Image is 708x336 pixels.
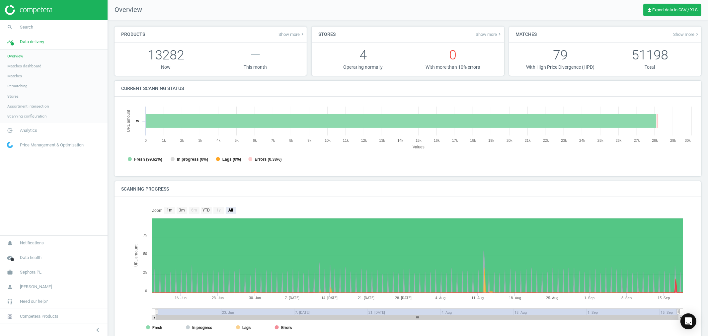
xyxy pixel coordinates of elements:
i: cloud_done [4,251,16,264]
text: 22k [543,138,549,142]
text: 0 [145,138,147,142]
span: [PERSON_NAME] [20,284,52,290]
a: Show morekeyboard_arrow_right [476,32,503,37]
text: All [228,208,233,212]
tspan: 15. Sep [658,296,670,300]
tspan: Lags (0%) [222,157,241,162]
text: 28k [652,138,658,142]
i: headset_mic [4,295,16,308]
text: 8k [289,138,293,142]
span: Scanning configuration [7,114,46,119]
p: With more than 10% errors [408,64,498,70]
p: 13282 [121,46,211,64]
tspan: Errors (0.38%) [255,157,281,162]
text: 3k [198,138,202,142]
p: 79 [516,46,605,64]
text: 0 [135,120,140,122]
span: Need our help? [20,298,48,304]
button: chevron_left [89,326,106,334]
i: search [4,21,16,34]
tspan: Lags [242,325,251,330]
text: 25 [143,270,147,275]
span: Stores [7,94,19,99]
i: keyboard_arrow_right [497,32,503,37]
span: Show more [476,32,503,37]
span: Overview [7,53,23,59]
i: work [4,266,16,279]
tspan: 25. Aug [546,296,558,300]
i: timeline [4,36,16,48]
p: Now [121,64,211,70]
text: 3m [179,208,185,212]
text: 20k [507,138,512,142]
i: keyboard_arrow_right [300,32,305,37]
h4: Stores [312,27,342,42]
span: Show more [673,32,700,37]
text: 6k [253,138,257,142]
p: This month [211,64,300,70]
text: 11k [343,138,349,142]
span: Show more [278,32,305,37]
span: Data health [20,255,41,261]
i: pie_chart_outlined [4,124,16,137]
button: get_appExport data in CSV / XLS [643,4,701,16]
text: 25k [597,138,603,142]
span: Matches dashboard [7,63,41,69]
span: Search [20,24,33,30]
i: keyboard_arrow_right [694,32,700,37]
text: 15k [416,138,422,142]
a: Show morekeyboard_arrow_right [673,32,700,37]
p: 51198 [605,46,695,64]
text: 21k [525,138,531,142]
tspan: Fresh (99.62%) [134,157,162,162]
h4: Current scanning status [115,81,191,96]
span: Competera Products [20,313,58,319]
text: 29k [670,138,676,142]
span: Export data in CSV / XLS [647,7,698,13]
text: 2k [180,138,184,142]
text: 13k [379,138,385,142]
a: Show morekeyboard_arrow_right [278,32,305,37]
i: get_app [647,7,652,13]
text: 30k [685,138,691,142]
h4: Scanning progress [115,181,176,197]
span: Assortment intersection [7,104,49,109]
tspan: 11. Aug [472,296,484,300]
p: Total [605,64,695,70]
text: 50 [143,252,147,256]
i: notifications [4,237,16,249]
text: 9k [307,138,311,142]
text: 4k [216,138,220,142]
text: 7k [271,138,275,142]
text: 75 [143,233,147,237]
tspan: In progress [192,325,212,330]
span: — [250,47,261,63]
span: Data delivery [20,39,44,45]
p: With High Price Divergence (HPD) [516,64,605,70]
i: chevron_left [94,326,102,334]
tspan: 21. [DATE] [358,296,374,300]
tspan: 23. Jun [212,296,224,300]
span: Overview [108,5,142,15]
text: 1m [167,208,173,212]
span: Matches [7,73,22,79]
tspan: URL amount [126,110,131,132]
tspan: 8. Sep [621,296,632,300]
h4: Matches [509,27,544,42]
tspan: 28. [DATE] [395,296,412,300]
text: 27k [634,138,640,142]
text: 0 [145,289,147,293]
text: 12k [361,138,367,142]
text: 10k [325,138,331,142]
p: 4 [318,46,408,64]
text: 26k [616,138,622,142]
text: Zoom [152,208,163,213]
span: Price Management & Optimization [20,142,84,148]
text: 24k [579,138,585,142]
tspan: URL amount [134,245,138,267]
tspan: 7. [DATE] [285,296,300,300]
tspan: 30. Jun [249,296,261,300]
h4: Products [115,27,152,42]
text: 18k [470,138,476,142]
img: wGWNvw8QSZomAAAAABJRU5ErkJggg== [7,142,13,148]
